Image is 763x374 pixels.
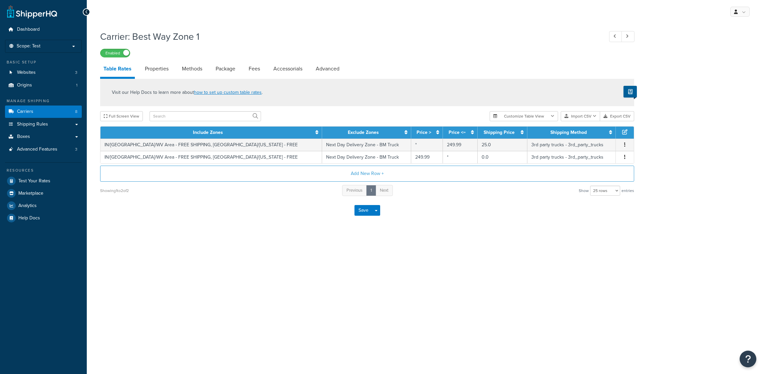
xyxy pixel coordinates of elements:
[5,187,82,199] a: Marketplace
[17,43,40,49] span: Scope: Test
[5,131,82,143] a: Boxes
[600,111,634,121] button: Export CSV
[17,147,57,152] span: Advanced Features
[5,106,82,118] li: Carriers
[621,31,634,42] a: Next Record
[100,139,322,151] td: IN/[GEOGRAPHIC_DATA]/WV Area - FREE SHIPPING, [GEOGRAPHIC_DATA]/[US_STATE] - FREE
[354,205,372,216] button: Save
[100,166,634,182] button: Add New Row +
[5,23,82,36] a: Dashboard
[478,139,527,151] td: 25.0
[100,111,143,121] button: Full Screen View
[17,122,48,127] span: Shipping Rules
[193,129,223,136] a: Include Zones
[623,86,637,98] button: Show Help Docs
[550,129,587,136] a: Shipping Method
[5,143,82,156] li: Advanced Features
[212,61,239,77] a: Package
[443,139,477,151] td: 249.99
[322,139,411,151] td: Next Day Delivery Zone - BM Truck
[17,82,32,88] span: Origins
[449,129,466,136] a: Price <=
[740,351,756,367] button: Open Resource Center
[17,70,36,75] span: Websites
[142,61,172,77] a: Properties
[527,151,616,163] td: 3rd party trucks - 3rd_party_trucks
[5,79,82,91] li: Origins
[270,61,306,77] a: Accessorials
[380,187,389,193] span: Next
[18,178,50,184] span: Test Your Rates
[75,147,77,152] span: 3
[5,66,82,79] a: Websites3
[75,70,77,75] span: 3
[5,200,82,212] a: Analytics
[490,111,558,121] button: Customize Table View
[100,30,597,43] h1: Carrier: Best Way Zone 1
[484,129,515,136] a: Shipping Price
[5,118,82,131] a: Shipping Rules
[100,186,129,195] div: Showing 1 to 2 of 2
[194,89,262,96] a: how to set up custom table rates
[5,98,82,104] div: Manage Shipping
[18,191,43,196] span: Marketplace
[621,186,634,195] span: entries
[5,66,82,79] li: Websites
[375,185,393,196] a: Next
[579,186,589,195] span: Show
[17,109,33,115] span: Carriers
[245,61,263,77] a: Fees
[18,203,37,209] span: Analytics
[5,168,82,173] div: Resources
[527,139,616,151] td: 3rd party trucks - 3rd_party_trucks
[100,49,130,57] label: Enabled
[348,129,379,136] a: Exclude Zones
[366,185,376,196] a: 1
[5,79,82,91] a: Origins1
[5,175,82,187] a: Test Your Rates
[478,151,527,163] td: 0.0
[179,61,206,77] a: Methods
[5,59,82,65] div: Basic Setup
[342,185,367,196] a: Previous
[322,151,411,163] td: Next Day Delivery Zone - BM Truck
[561,111,600,121] button: Import CSV
[411,151,443,163] td: 249.99
[150,111,261,121] input: Search
[100,151,322,163] td: IN/[GEOGRAPHIC_DATA]/WV Area - FREE SHIPPING, [GEOGRAPHIC_DATA]/[US_STATE] - FREE
[346,187,362,193] span: Previous
[17,27,40,32] span: Dashboard
[5,212,82,224] a: Help Docs
[5,106,82,118] a: Carriers8
[17,134,30,140] span: Boxes
[5,143,82,156] a: Advanced Features3
[112,89,263,96] p: Visit our Help Docs to learn more about .
[76,82,77,88] span: 1
[75,109,77,115] span: 8
[609,31,622,42] a: Previous Record
[100,61,135,79] a: Table Rates
[417,129,431,136] a: Price >
[18,215,40,221] span: Help Docs
[312,61,343,77] a: Advanced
